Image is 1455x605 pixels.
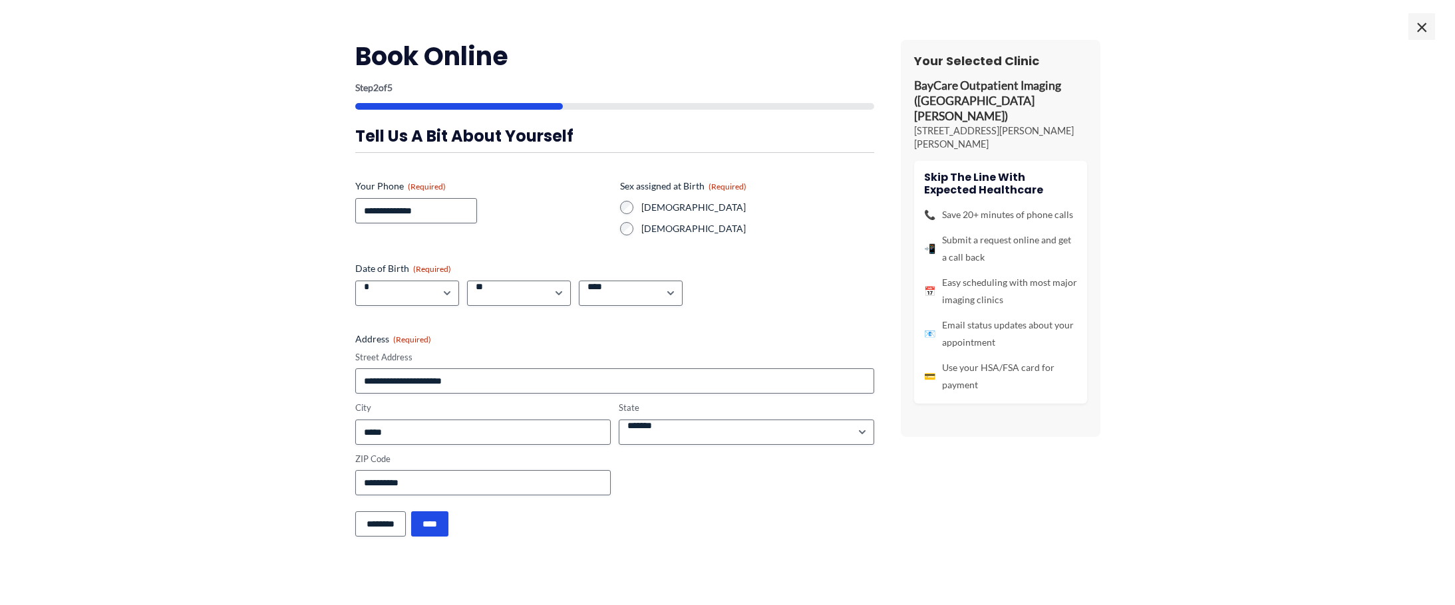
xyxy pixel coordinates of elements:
[924,316,1077,351] li: Email status updates about your appointment
[413,264,451,274] span: (Required)
[620,180,746,193] legend: Sex assigned at Birth
[355,332,431,346] legend: Address
[914,78,1087,124] p: BayCare Outpatient Imaging ([GEOGRAPHIC_DATA][PERSON_NAME])
[355,453,611,465] label: ZIP Code
[641,222,874,235] label: [DEMOGRAPHIC_DATA]
[924,171,1077,196] h4: Skip the line with Expected Healthcare
[355,40,874,72] h2: Book Online
[914,124,1087,151] p: [STREET_ADDRESS][PERSON_NAME][PERSON_NAME]
[924,325,935,342] span: 📧
[355,126,874,146] h3: Tell us a bit about yourself
[355,180,609,193] label: Your Phone
[393,334,431,344] span: (Required)
[373,82,379,93] span: 2
[387,82,393,93] span: 5
[355,262,451,275] legend: Date of Birth
[355,402,611,414] label: City
[924,231,1077,266] li: Submit a request online and get a call back
[619,402,874,414] label: State
[1408,13,1435,40] span: ×
[914,53,1087,68] h3: Your Selected Clinic
[924,206,1077,223] li: Save 20+ minutes of phone calls
[408,181,446,191] span: (Required)
[924,359,1077,394] li: Use your HSA/FSA card for payment
[355,83,874,92] p: Step of
[709,181,746,191] span: (Required)
[924,274,1077,308] li: Easy scheduling with most major imaging clinics
[924,368,935,385] span: 💳
[924,240,935,257] span: 📲
[924,206,935,223] span: 📞
[924,283,935,300] span: 📅
[641,201,874,214] label: [DEMOGRAPHIC_DATA]
[355,351,874,364] label: Street Address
